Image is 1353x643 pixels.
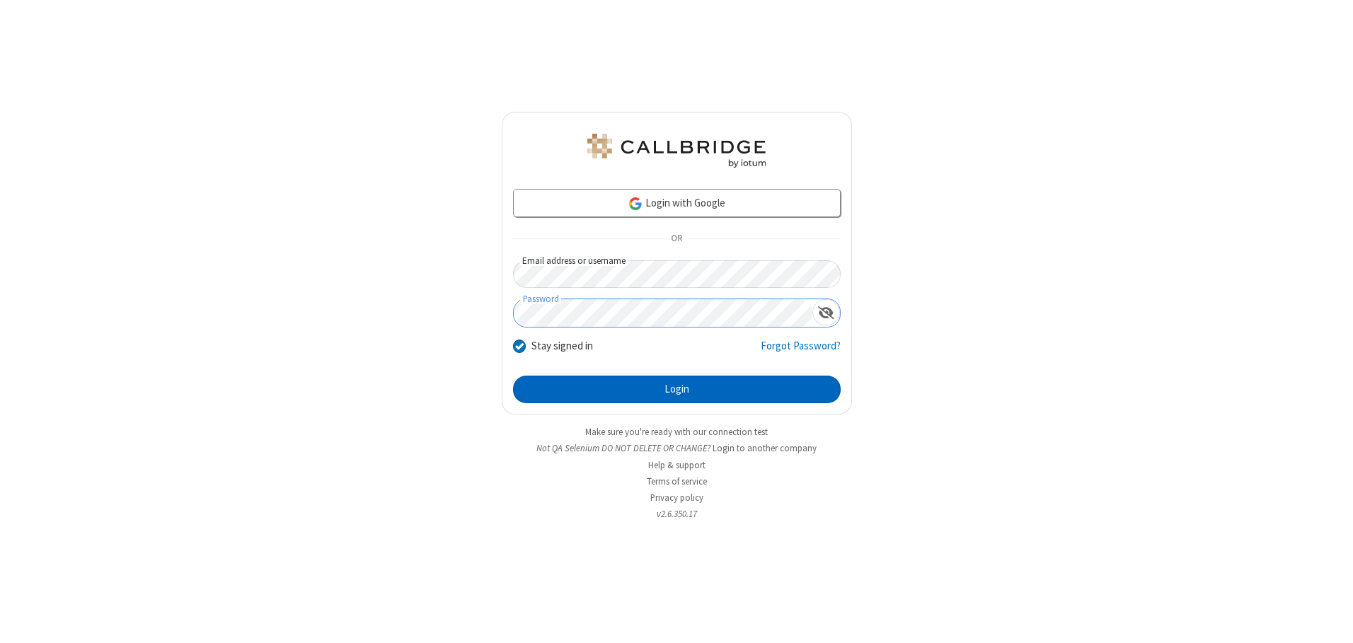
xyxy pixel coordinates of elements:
a: Privacy policy [650,492,703,504]
input: Email address or username [513,260,841,288]
img: QA Selenium DO NOT DELETE OR CHANGE [585,134,768,168]
button: Login to another company [713,441,817,455]
li: Not QA Selenium DO NOT DELETE OR CHANGE? [502,441,852,455]
img: google-icon.png [628,196,643,212]
a: Forgot Password? [761,338,841,365]
a: Terms of service [647,475,707,487]
a: Login with Google [513,189,841,217]
span: OR [665,229,688,249]
label: Stay signed in [531,338,593,354]
input: Password [514,299,812,327]
a: Make sure you're ready with our connection test [585,426,768,438]
div: Show password [812,299,840,325]
a: Help & support [648,459,706,471]
li: v2.6.350.17 [502,507,852,521]
button: Login [513,376,841,404]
